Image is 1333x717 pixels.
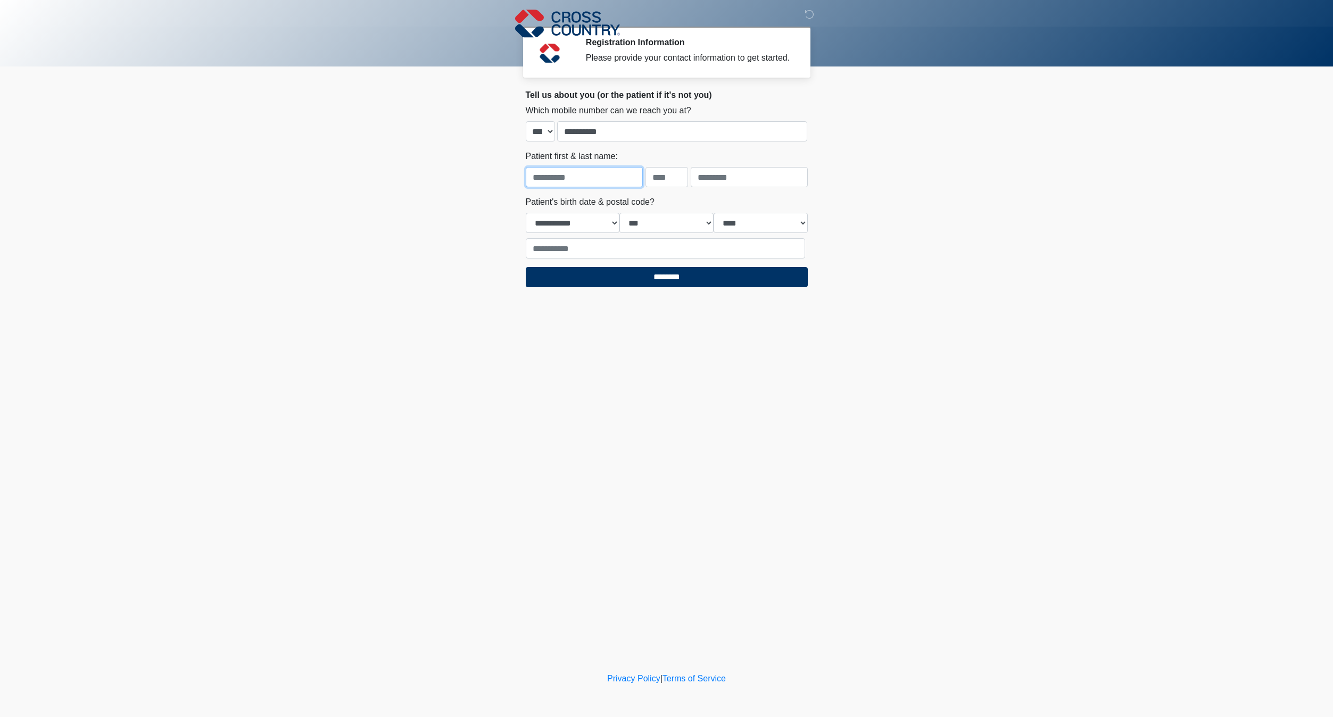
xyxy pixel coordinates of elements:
label: Patient's birth date & postal code? [526,196,655,209]
a: Terms of Service [663,674,726,683]
label: Patient first & last name: [526,150,618,163]
img: Cross Country Logo [515,8,620,39]
img: Agent Avatar [534,37,566,69]
label: Which mobile number can we reach you at? [526,104,691,117]
a: | [660,674,663,683]
a: Privacy Policy [607,674,660,683]
h2: Tell us about you (or the patient if it's not you) [526,90,808,100]
div: Please provide your contact information to get started. [586,52,792,64]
